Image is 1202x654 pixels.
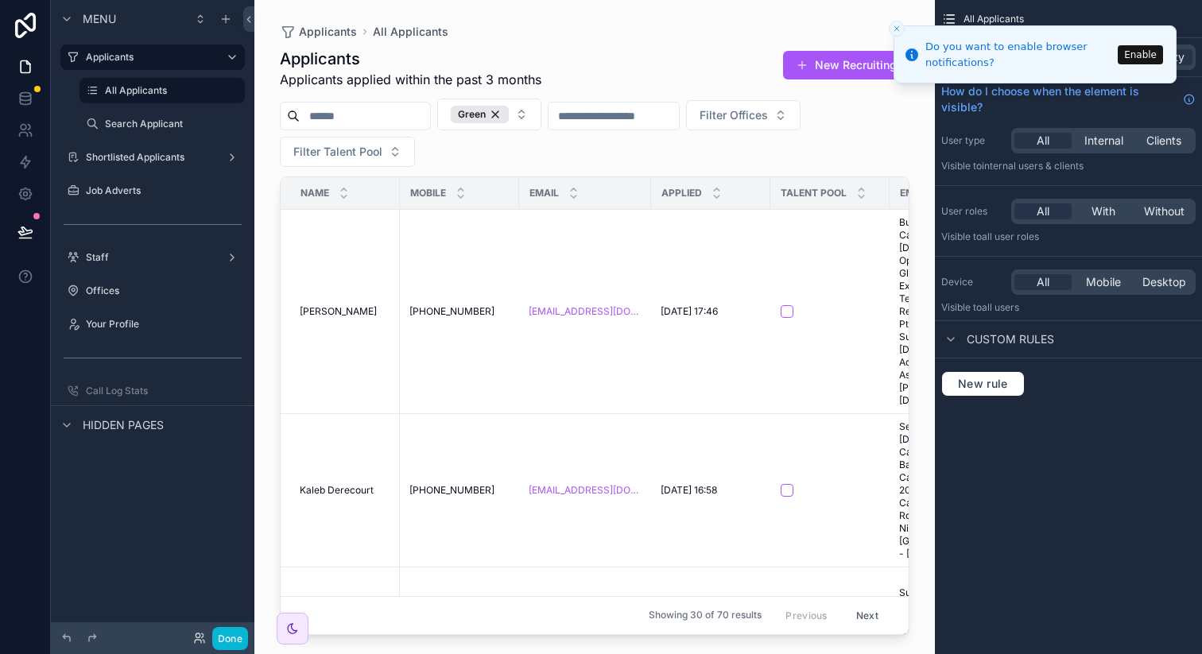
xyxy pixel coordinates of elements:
span: All Applicants [964,13,1024,25]
label: User roles [941,205,1005,218]
a: Search Applicant [79,111,245,137]
span: Hidden pages [83,417,164,433]
span: Mobile [1086,274,1121,290]
span: All [1037,133,1049,149]
a: Kaleb Derecourt [300,484,390,497]
label: Shortlisted Applicants [86,151,219,164]
button: Next [845,603,890,628]
a: How do I choose when the element is visible? [941,83,1196,115]
span: Internal users & clients [982,160,1084,172]
button: Enable [1118,45,1163,64]
button: Close toast [889,21,905,37]
label: All Applicants [105,84,235,97]
span: Kaleb Derecourt [300,484,374,497]
p: Visible to [941,301,1196,314]
span: Custom rules [967,331,1054,347]
button: New rule [941,371,1025,397]
span: Without [1144,203,1185,219]
p: Visible to [941,160,1196,172]
span: Mobile [410,187,446,199]
span: Applied [661,187,702,199]
span: All [1037,274,1049,290]
span: All [1037,203,1049,219]
span: Name [300,187,329,199]
span: Internal [1084,133,1123,149]
label: Staff [86,251,219,264]
a: All Applicants [79,78,245,103]
span: Employment History [900,187,1013,199]
div: Do you want to enable browser notifications? [925,39,1113,70]
span: With [1091,203,1115,219]
span: [PERSON_NAME] [300,305,377,318]
a: Applicants [60,45,245,70]
span: New rule [952,377,1014,391]
span: Email [529,187,559,199]
label: Search Applicant [105,118,242,130]
a: Job Adverts [60,178,245,203]
span: Desktop [1142,274,1186,290]
span: Showing 30 of 70 results [649,609,762,622]
label: User type [941,134,1005,147]
span: Talent Pool [781,187,847,199]
label: Job Adverts [86,184,242,197]
label: Applicants [86,51,213,64]
p: Visible to [941,230,1196,243]
span: all users [982,301,1019,313]
a: [PERSON_NAME] [300,305,390,318]
label: Call Log Stats [86,385,242,397]
a: Offices [60,278,245,304]
label: Offices [86,284,242,297]
label: Your Profile [86,318,242,331]
a: Your Profile [60,312,245,337]
span: Menu [83,11,116,27]
span: How do I choose when the element is visible? [941,83,1177,115]
button: Done [212,627,248,650]
span: Clients [1146,133,1181,149]
label: Device [941,276,1005,288]
span: All user roles [982,230,1039,242]
a: Staff [60,245,245,270]
a: Call Log Stats [60,378,245,404]
a: Shortlisted Applicants [60,145,245,170]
